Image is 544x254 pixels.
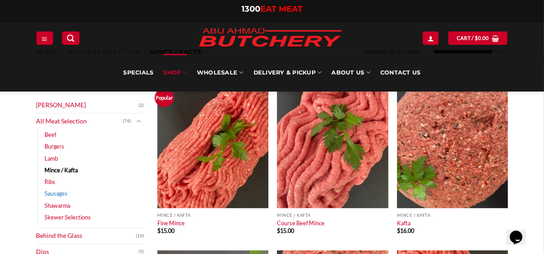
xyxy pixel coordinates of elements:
iframe: chat widget [506,218,535,245]
a: Contact Us [380,54,421,92]
img: Kafta [397,75,508,208]
button: Toggle [133,116,144,126]
span: (2) [138,99,144,112]
bdi: 16.00 [397,227,414,234]
a: Beef [45,129,56,140]
a: Behind the Glass [36,228,136,244]
a: Menu [36,31,53,44]
span: $ [157,227,161,234]
a: Specials [123,54,153,92]
a: Delivery & Pickup [254,54,322,92]
img: Beef Mince [157,75,268,208]
bdi: 0.00 [475,35,489,41]
a: [PERSON_NAME] [36,97,138,113]
span: $ [277,227,280,234]
a: Skewer Selections [45,211,91,223]
span: $ [475,34,478,42]
span: (19) [136,229,144,243]
img: Course Beef Mince [277,75,388,208]
a: Lamb [45,153,58,164]
p: Mince / Kafta [397,213,508,218]
a: View cart [448,31,508,44]
a: 1300EAT MEAT [241,4,303,14]
img: Abu Ahmad Butchery [192,22,349,54]
a: Ribs [45,176,55,188]
span: $ [397,227,400,234]
bdi: 15.00 [277,227,294,234]
span: Cart / [457,34,489,42]
a: Burgers [45,140,64,152]
a: All Meat Selection [36,114,123,129]
a: Shawarma [45,200,70,211]
a: SHOP [164,54,187,92]
p: Mince / Kafta [157,213,268,218]
p: Mince / Kafta [277,213,388,218]
span: EAT MEAT [260,4,303,14]
span: 1300 [241,4,260,14]
span: (74) [123,114,131,128]
a: Kafta [397,219,410,227]
a: About Us [331,54,370,92]
bdi: 15.00 [157,227,174,234]
a: Wholesale [197,54,244,92]
a: Fine Mince [157,219,185,227]
a: Course Beef Mince [277,219,325,227]
a: Mince / Kafta [45,164,78,176]
a: Search [62,31,79,44]
a: Login [423,31,439,44]
a: Sausages [45,188,67,199]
